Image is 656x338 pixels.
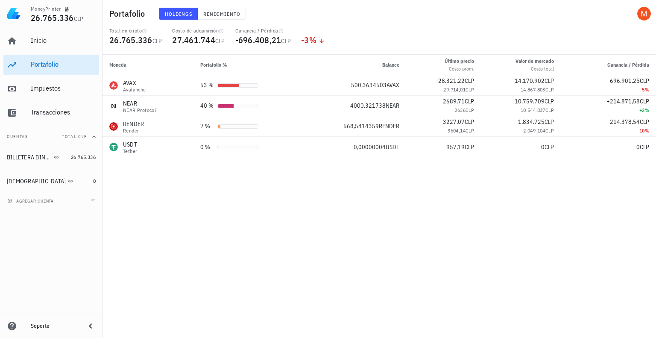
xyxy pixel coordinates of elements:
span: 3227,07 [443,118,465,126]
span: Total CLP [62,134,87,139]
span: CLP [466,107,474,113]
div: 0 % [200,143,214,152]
th: Portafolio %: Sin ordenar. Pulse para ordenar de forma ascendente. [193,55,302,75]
button: CuentasTotal CLP [3,126,99,147]
span: CLP [545,127,554,134]
div: NEAR-icon [109,102,118,110]
div: Último precio [445,57,474,65]
span: 26.765.336 [31,12,74,24]
div: -10 [568,126,649,135]
th: Ganancia / Pérdida: Sin ordenar. Pulse para ordenar de forma ascendente. [561,55,656,75]
div: RENDER-icon [109,122,118,131]
div: Avalanche [123,87,146,92]
span: % [645,86,649,93]
span: CLP [640,118,649,126]
div: Tether [123,149,137,154]
span: 29.714,01 [443,86,466,93]
div: Total en cripto [109,27,162,34]
span: Moneda [109,62,126,68]
th: Moneda [102,55,193,75]
span: 2689,71 [443,97,465,105]
span: CLP [545,107,554,113]
span: 10.544.837 [521,107,545,113]
div: Soporte [31,323,79,329]
div: [DEMOGRAPHIC_DATA] [7,178,66,185]
div: BILLETERA BINANCE [7,154,52,161]
div: 7 % [200,122,214,131]
div: Costo prom. [445,65,474,73]
span: Ganancia / Pérdida [607,62,649,68]
h1: Portafolio [109,7,149,21]
span: 0 [541,143,545,151]
span: 27.461.744 [172,34,215,46]
div: NEAR Protocol [123,108,156,113]
span: 1.834.725 [518,118,545,126]
span: -696.901,25 [608,77,640,85]
th: Balance: Sin ordenar. Pulse para ordenar de forma ascendente. [302,55,407,75]
span: 2636 [454,107,466,113]
span: +214.871,58 [606,97,640,105]
span: 3604,14 [448,127,466,134]
span: CLP [466,86,474,93]
span: CLP [640,143,649,151]
span: CLP [152,37,162,45]
span: 0 [636,143,640,151]
span: 28.321,22 [438,77,465,85]
div: Valor de mercado [515,57,554,65]
span: Portafolio % [200,62,227,68]
span: CLP [545,77,554,85]
div: USDT-icon [109,143,118,151]
span: 0 [93,178,96,184]
div: -5 [568,85,649,94]
span: Rendimiento [203,11,240,17]
div: Render [123,128,144,133]
span: CLP [545,86,554,93]
div: Costo de adquisición [172,27,225,34]
span: CLP [640,77,649,85]
div: Portafolio [31,60,96,68]
a: [DEMOGRAPHIC_DATA] 0 [3,171,99,191]
span: CLP [466,127,474,134]
span: 26.765.336 [109,34,152,46]
button: Rendimiento [198,8,246,20]
span: Holdings [164,11,193,17]
span: USDT [386,143,399,151]
a: BILLETERA BINANCE 26.765.336 [3,147,99,168]
div: AVAX-icon [109,81,118,90]
span: CLP [215,37,225,45]
span: 2.049.104 [523,127,545,134]
span: AVAX [387,81,399,89]
span: -696.408,21 [235,34,281,46]
span: CLP [465,143,474,151]
a: Inicio [3,31,99,51]
span: NEAR [386,102,399,109]
span: agregar cuenta [9,198,54,204]
span: % [309,34,316,46]
span: 4000,321738 [350,102,386,109]
span: -214.378,54 [608,118,640,126]
div: MoneyPrinter [31,6,61,12]
span: 26.765.336 [71,154,96,160]
div: 53 % [200,81,214,90]
span: CLP [281,37,291,45]
span: CLP [640,97,649,105]
span: 500,3634503 [351,81,387,89]
a: Transacciones [3,103,99,123]
button: Holdings [159,8,198,20]
span: % [645,107,649,113]
span: CLP [465,77,474,85]
span: CLP [545,143,554,151]
span: RENDER [379,122,399,130]
span: CLP [465,118,474,126]
span: CLP [74,15,84,23]
div: Impuestos [31,84,96,92]
div: +2 [568,106,649,115]
a: Impuestos [3,79,99,99]
span: % [645,127,649,134]
span: 957,19 [446,143,465,151]
a: Portafolio [3,55,99,75]
span: 10.759.709 [515,97,545,105]
button: agregar cuenta [5,197,58,205]
span: 0,00000004 [354,143,386,151]
span: 14.170.902 [515,77,545,85]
